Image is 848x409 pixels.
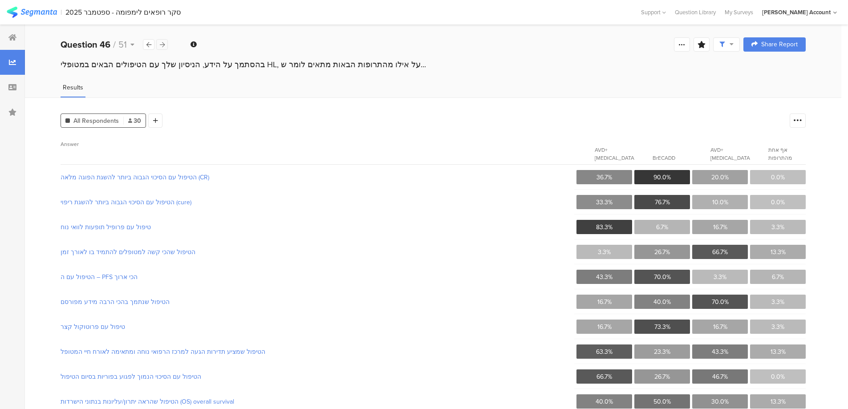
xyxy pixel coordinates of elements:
[712,372,728,381] span: 46.7%
[65,8,181,16] div: סקר רופאים לימפומה - ספטמבר 2025
[61,322,573,332] span: טיפול עם פרוטוקול קצר
[596,173,612,182] span: 36.7%
[61,38,110,51] b: Question 46
[670,8,720,16] a: Question Library
[598,247,611,257] span: 3.3%
[61,59,806,70] div: בהסתמך על הידע, הניסיון שלך עם הטיפולים הבאים במטופלי HL, על אילו מהתרופות הבאות מתאים לומר ש...
[713,223,727,232] span: 16.7%
[771,297,784,307] span: 3.3%
[771,173,785,182] span: 0.0%
[595,146,636,162] span: AVD+ [MEDICAL_DATA]
[596,198,613,207] span: 33.3%
[711,397,729,406] span: 30.0%
[768,146,792,162] span: אף אחת מהתרופות
[128,116,141,126] span: 30
[61,347,573,356] span: הטיפול שמציע תדירות הגעה למרכז הרפואי נוחה ומתאימה לאורח חיי המטופל
[654,347,670,356] span: 23.3%
[654,272,671,282] span: 70.0%
[61,397,573,406] span: הטיפול שהראה יתרון/עליונות בנתוני הישרדות (OS) overall survival
[596,272,613,282] span: 43.3%
[762,8,831,16] div: [PERSON_NAME] Account
[714,272,726,282] span: 3.3%
[653,173,671,182] span: 90.0%
[712,347,728,356] span: 43.3%
[63,83,83,92] span: Results
[7,7,57,18] img: segmanta logo
[761,41,798,48] span: Share Report
[61,372,573,381] span: הטיפול עם הסיכוי הנמוך לפגוע בפוריות בסיום הטיפול
[596,397,613,406] span: 40.0%
[771,223,784,232] span: 3.3%
[61,297,573,307] span: הטיפול שנתמך בהכי הרבה מידע מפורסם
[655,198,670,207] span: 76.7%
[641,5,666,19] div: Support
[597,297,612,307] span: 16.7%
[61,173,573,182] span: הטיפול עם הסיכוי הגבוה ביותר להשגת הפוגה מלאה (CR)
[712,198,728,207] span: 10.0%
[654,247,670,257] span: 26.7%
[61,198,573,207] span: הטיפול עם הסיכוי הגבוה ביותר להשגת ריפוי (cure)
[771,247,786,257] span: 13.3%
[653,397,671,406] span: 50.0%
[654,322,670,332] span: 73.3%
[596,347,613,356] span: 63.3%
[653,297,671,307] span: 40.0%
[710,146,751,162] span: AVD+ [MEDICAL_DATA]
[653,154,675,162] span: BrECADD
[61,223,573,232] span: טיפול עם פרופיל תופעות לוואי נוח
[656,223,668,232] span: 6.7%
[712,297,729,307] span: 70.0%
[711,173,729,182] span: 20.0%
[772,272,784,282] span: 6.7%
[654,372,670,381] span: 26.7%
[713,322,727,332] span: 16.7%
[61,140,79,148] span: Answer
[720,8,758,16] a: My Surveys
[73,116,119,126] span: All Respondents
[118,38,127,51] span: 51
[61,7,62,17] div: |
[712,247,728,257] span: 66.7%
[771,322,784,332] span: 3.3%
[61,247,573,257] span: הטיפול שהכי קשה למטופלים להתמיד בו לאורך זמן
[771,372,785,381] span: 0.0%
[113,38,116,51] span: /
[771,397,786,406] span: 13.3%
[61,272,573,282] span: הטיפול עם ה – PFS הכי ארוך
[596,372,612,381] span: 66.7%
[596,223,613,232] span: 83.3%
[771,347,786,356] span: 13.3%
[771,198,785,207] span: 0.0%
[597,322,612,332] span: 16.7%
